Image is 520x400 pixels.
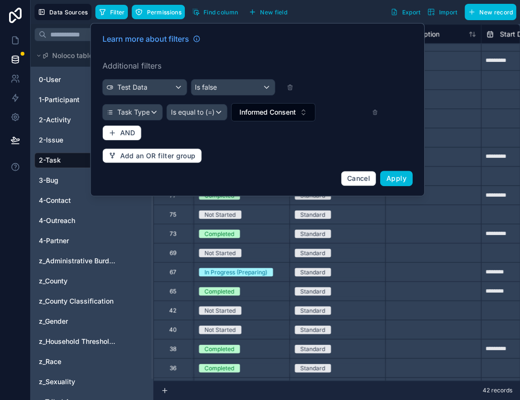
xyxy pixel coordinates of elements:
a: z_Household Thresholds [39,337,116,346]
a: Permissions [132,5,188,19]
button: Select Button [231,103,316,121]
button: Export [387,4,424,20]
span: Test Data [117,82,147,92]
span: z_County [39,276,68,286]
div: 3-Bug [34,173,149,188]
div: Not Started [204,210,236,219]
div: z_Race [34,354,149,369]
div: 65 [170,287,176,295]
button: Cancel [341,171,376,186]
div: 4-Outreach [34,213,149,228]
span: Is equal to (=) [171,107,215,117]
div: Standard [300,210,325,219]
a: z_Race [39,357,116,366]
div: 67 [170,268,176,276]
div: Completed [204,287,234,295]
button: Apply [380,171,413,186]
div: Standard [300,325,325,334]
div: 1-Participant [34,92,149,107]
span: Learn more about filters [102,33,189,45]
div: Completed [204,229,234,238]
span: 2-Task [39,155,61,165]
span: 1-Participant [39,95,79,105]
span: 0-User [39,75,61,84]
span: Data Sources [49,9,88,16]
div: Not Started [204,325,236,334]
div: In Progress (Preparing) [204,268,267,276]
button: New field [245,5,291,19]
button: Test Data [102,79,187,95]
a: 4-Partner [39,236,116,246]
span: 2-Activity [39,115,71,125]
button: Data Sources [34,4,91,20]
span: Add an OR filter group [120,152,196,160]
span: AND [120,129,136,137]
div: Standard [300,364,325,372]
span: z_Sexuality [39,377,75,387]
span: Task Type [117,107,150,117]
span: Cancel [347,174,370,182]
a: 4-Contact [39,196,116,205]
button: AND [102,125,142,141]
div: Standard [300,306,325,315]
div: 42 [169,306,176,314]
a: z_County [39,276,116,286]
span: 4-Contact [39,196,71,205]
button: Task Type [102,104,163,120]
span: Export [402,9,420,16]
span: z_Race [39,357,61,366]
a: Learn more about filters [102,33,201,45]
span: Informed Consent [239,107,296,117]
div: 38 [170,345,176,353]
div: Standard [300,268,325,276]
a: 1-Participant [39,95,116,105]
a: 2-Task [39,155,116,165]
div: z_Administrative Burden [34,253,149,269]
div: Completed [204,344,234,353]
div: Standard [300,248,325,257]
a: New record [461,4,516,20]
span: Filter [110,9,125,16]
button: Is false [191,79,275,95]
div: 36 [170,364,176,372]
div: z_County Classification [34,294,149,309]
a: 2-Issue [39,135,116,145]
span: Apply [386,174,407,182]
a: 3-Bug [39,176,116,185]
span: Import [439,9,457,16]
button: Is equal to (=) [167,104,227,120]
a: z_County Classification [39,296,116,306]
button: New record [464,4,516,20]
span: New field [260,9,287,16]
div: Standard [300,287,325,295]
div: 2-Task [34,153,149,168]
div: 2-Issue [34,132,149,148]
div: 73 [170,230,176,237]
div: z_Household Thresholds [34,334,149,349]
div: 2-Activity [34,112,149,128]
span: New record [479,9,513,16]
label: Additional filters [102,60,413,71]
button: Permissions [132,5,184,19]
span: 42 records [483,387,512,394]
div: 75 [170,211,176,218]
div: Completed [204,364,234,372]
span: z_Administrative Burden [39,256,116,266]
div: z_Sexuality [34,374,149,389]
button: Import [424,4,461,20]
button: Filter [95,5,128,19]
span: 4-Outreach [39,216,75,225]
div: z_Gender [34,314,149,329]
span: 2-Issue [39,135,63,145]
a: 0-User [39,75,116,84]
a: 2-Activity [39,115,116,125]
span: Permissions [147,9,181,16]
button: Add an OR filter group [102,148,202,164]
div: Standard [300,229,325,238]
div: 40 [169,326,177,333]
div: 4-Contact [34,193,149,208]
span: 3-Bug [39,176,58,185]
div: z_County [34,273,149,289]
span: Noloco tables [52,51,97,60]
